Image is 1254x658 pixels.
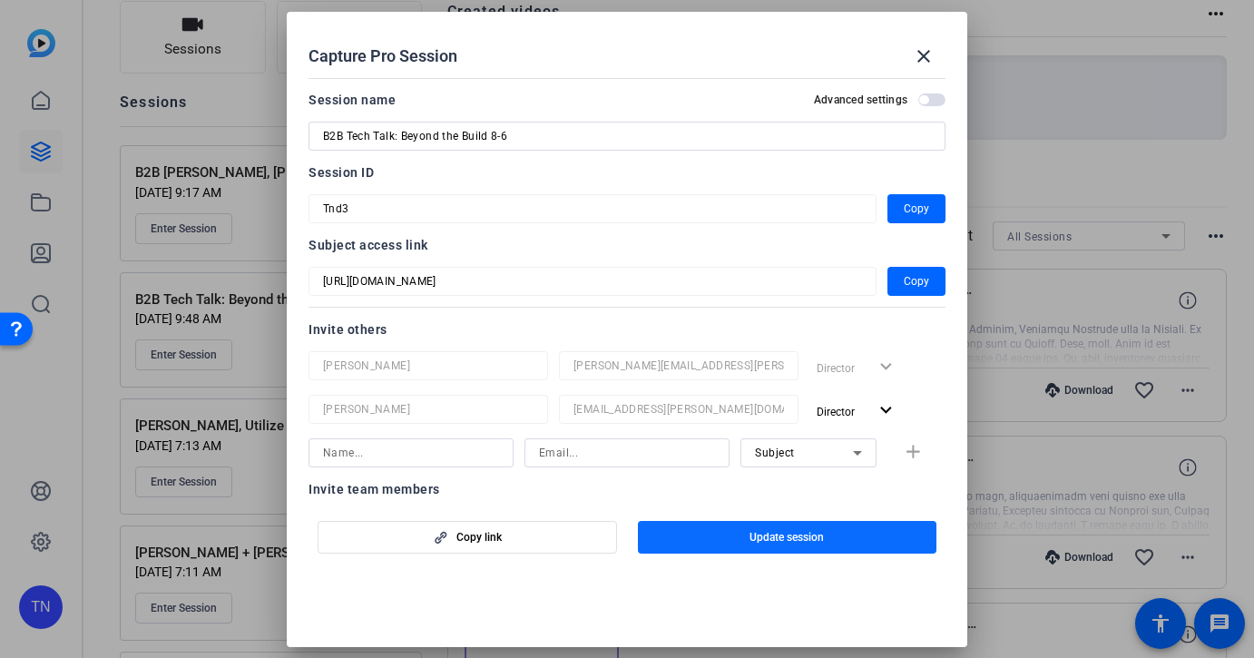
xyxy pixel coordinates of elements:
span: Update session [749,530,824,545]
div: Capture Pro Session [309,34,945,78]
input: Name... [323,398,534,420]
button: Director [809,395,905,427]
div: Invite team members [309,478,945,500]
button: Update session [638,521,937,554]
input: Email... [573,398,784,420]
input: Session OTP [323,198,862,220]
span: Copy [904,198,929,220]
span: Subject [755,447,795,459]
div: Session ID [309,162,945,183]
mat-icon: close [913,45,935,67]
span: Copy [904,270,929,292]
span: Director [817,406,855,418]
input: Enter Session Name [323,125,931,147]
div: Session name [309,89,396,111]
div: Subject access link [309,234,945,256]
input: Name... [323,442,499,464]
button: Copy [887,194,945,223]
span: Copy link [456,530,502,545]
input: Name... [323,355,534,377]
input: Email... [539,442,715,464]
div: Invite others [309,319,945,340]
mat-icon: expand_more [875,399,897,422]
button: Copy [887,267,945,296]
button: Copy link [318,521,617,554]
input: Email... [573,355,784,377]
h2: Advanced settings [814,93,907,107]
input: Session OTP [323,270,862,292]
